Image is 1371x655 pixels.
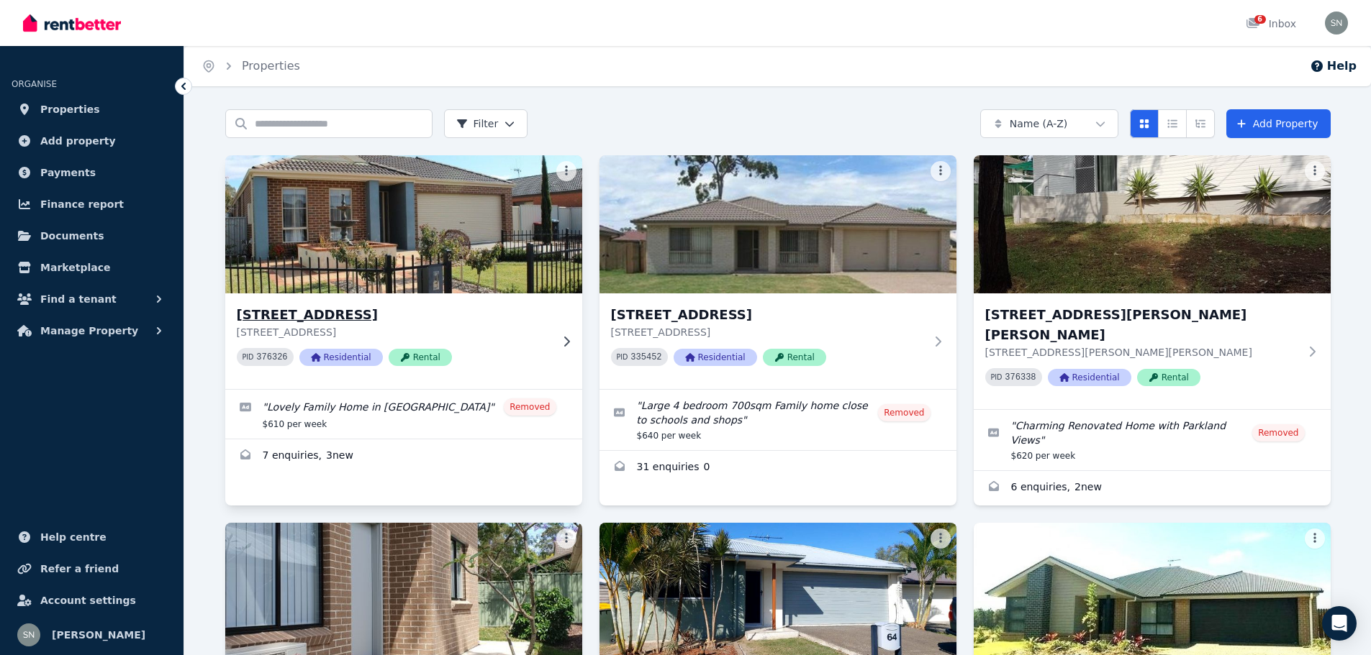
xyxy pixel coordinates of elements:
small: PID [617,353,628,361]
img: RentBetter [23,12,121,34]
button: Name (A-Z) [980,109,1118,138]
img: 2 Bushwalk Grove, Epsom [216,152,591,297]
button: Card view [1130,109,1159,138]
a: Enquiries for 2 Bushwalk Grove, Epsom [225,439,582,474]
button: More options [1305,161,1325,181]
img: 36 Patterson Rd, Lalor Park [974,155,1331,293]
a: 2 Bushwalk Grove, Epsom[STREET_ADDRESS][STREET_ADDRESS]PID 376326ResidentialRental [225,155,582,389]
a: Refer a friend [12,554,172,583]
a: Edit listing: Lovely Family Home in Epsom [225,390,582,439]
span: Rental [763,349,826,366]
a: Documents [12,221,172,250]
span: Refer a friend [40,560,119,577]
img: Shyam Naidu [17,623,40,646]
span: 6 [1254,15,1266,24]
span: Help centre [40,528,107,546]
span: Payments [40,164,96,181]
span: Finance report [40,196,124,213]
span: Rental [1137,369,1200,386]
h3: [STREET_ADDRESS][PERSON_NAME][PERSON_NAME] [985,305,1299,345]
div: Inbox [1246,17,1296,31]
button: Manage Property [12,316,172,345]
span: [PERSON_NAME] [52,626,145,643]
span: Account settings [40,592,136,609]
a: Properties [12,95,172,124]
div: Open Intercom Messenger [1322,606,1357,641]
button: Expanded list view [1186,109,1215,138]
a: Enquiries for 36 Patterson Rd, Lalor Park [974,471,1331,505]
span: Manage Property [40,322,138,339]
p: [STREET_ADDRESS] [237,325,551,339]
a: 36 Patterson Rd, Lalor Park[STREET_ADDRESS][PERSON_NAME][PERSON_NAME][STREET_ADDRESS][PERSON_NAME... [974,155,1331,409]
span: Residential [1048,369,1131,386]
span: Documents [40,227,104,244]
code: 376326 [256,352,287,362]
span: Properties [40,101,100,118]
code: 376338 [1005,372,1036,383]
a: Edit listing: Large 4 bedroom 700sqm Family home close to schools and shops [599,390,956,450]
button: More options [1305,528,1325,549]
a: Finance report [12,190,172,219]
div: View options [1130,109,1215,138]
button: More options [931,528,951,549]
a: Marketplace [12,253,172,282]
code: 335452 [630,352,661,362]
button: More options [556,528,576,549]
p: [STREET_ADDRESS] [611,325,925,339]
a: Help centre [12,523,172,551]
button: Compact list view [1158,109,1187,138]
a: Enquiries for 12 Trill Court, Urangan [599,451,956,485]
a: Add property [12,127,172,155]
span: Filter [456,116,499,131]
small: PID [991,373,1003,381]
button: Filter [444,109,528,138]
nav: Breadcrumb [184,46,317,86]
h3: [STREET_ADDRESS] [237,305,551,325]
button: Find a tenant [12,285,172,313]
h3: [STREET_ADDRESS] [611,305,925,325]
img: 12 Trill Court, Urangan [599,155,956,293]
a: 12 Trill Court, Urangan[STREET_ADDRESS][STREET_ADDRESS]PID 335452ResidentialRental [599,155,956,389]
span: Marketplace [40,259,110,276]
a: Add Property [1226,109,1331,138]
span: Add property [40,132,116,150]
p: [STREET_ADDRESS][PERSON_NAME][PERSON_NAME] [985,345,1299,359]
a: Payments [12,158,172,187]
a: Account settings [12,586,172,615]
span: Residential [674,349,757,366]
span: Find a tenant [40,290,117,308]
a: Edit listing: Charming Renovated Home with Parkland Views [974,410,1331,470]
a: Properties [242,59,300,73]
span: Rental [389,349,452,366]
span: Name (A-Z) [1010,116,1068,131]
small: PID [243,353,254,361]
span: Residential [299,349,383,366]
span: ORGANISE [12,79,57,89]
img: Shyam Naidu [1325,12,1348,35]
button: Help [1310,58,1357,75]
button: More options [931,161,951,181]
button: More options [556,161,576,181]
